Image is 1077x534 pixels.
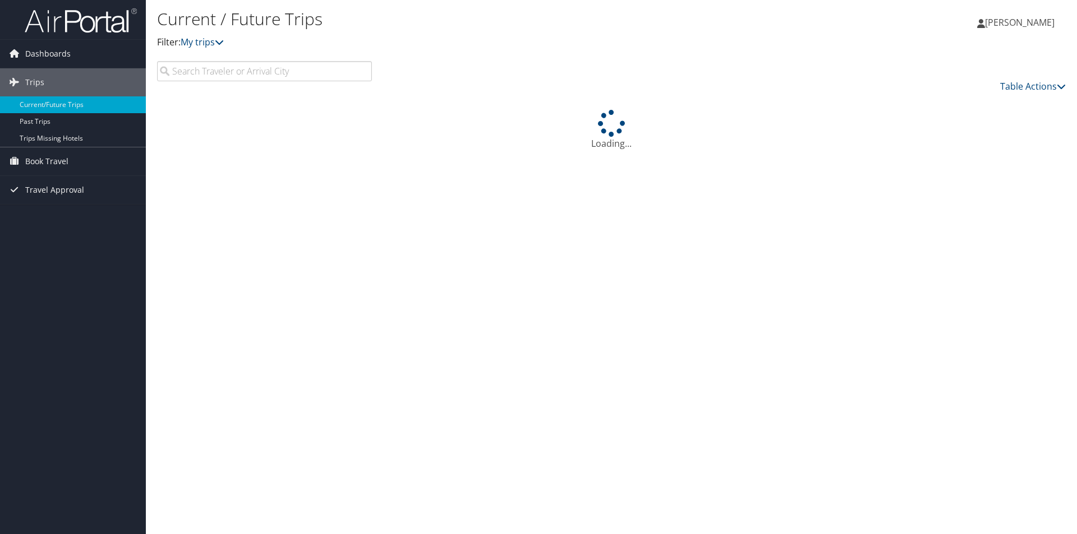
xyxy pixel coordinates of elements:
img: airportal-logo.png [25,7,137,34]
span: Book Travel [25,147,68,175]
span: Trips [25,68,44,96]
a: [PERSON_NAME] [977,6,1066,39]
span: [PERSON_NAME] [985,16,1055,29]
span: Travel Approval [25,176,84,204]
a: Table Actions [1000,80,1066,92]
span: Dashboards [25,40,71,68]
input: Search Traveler or Arrival City [157,61,372,81]
h1: Current / Future Trips [157,7,763,31]
a: My trips [181,36,224,48]
div: Loading... [157,110,1066,150]
p: Filter: [157,35,763,50]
